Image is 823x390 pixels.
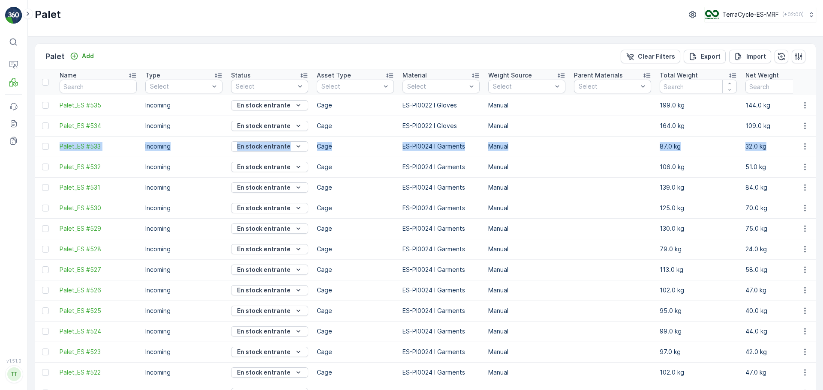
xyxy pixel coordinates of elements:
[745,286,823,295] p: 47.0 kg
[237,245,291,253] p: En stock entrante
[402,224,480,233] p: ES-PI0024 I Garments
[231,285,308,295] button: En stock entrante
[705,10,719,19] img: TC_mwK4AaT.png
[60,307,137,315] a: Palet_ES #525
[402,71,427,80] p: Material
[42,205,49,211] div: Toggle Row Selected
[745,71,779,80] p: Net Weight
[60,265,137,274] a: Palet_ES #527
[237,101,291,110] p: En stock entrante
[231,223,308,234] button: En stock entrante
[402,163,480,171] p: ES-PI0024 I Garments
[317,368,394,377] p: Cage
[42,287,49,294] div: Toggle Row Selected
[317,204,394,212] p: Cage
[745,80,823,93] input: Search
[660,368,737,377] p: 102.0 kg
[60,204,137,212] span: Palet_ES #530
[42,102,49,109] div: Toggle Row Selected
[145,286,222,295] p: Incoming
[60,80,137,93] input: Search
[42,225,49,232] div: Toggle Row Selected
[488,101,565,110] p: Manual
[231,121,308,131] button: En stock entrante
[493,82,552,91] p: Select
[660,80,737,93] input: Search
[407,82,466,91] p: Select
[237,142,291,151] p: En stock entrante
[745,327,823,336] p: 44.0 kg
[237,265,291,274] p: En stock entrante
[60,348,137,356] a: Palet_ES #523
[60,122,137,130] span: Palet_ES #534
[7,367,21,381] div: TT
[402,327,480,336] p: ES-PI0024 I Garments
[42,122,49,129] div: Toggle Row Selected
[729,50,771,63] button: Import
[660,163,737,171] p: 106.0 kg
[638,52,675,61] p: Clear Filters
[237,163,291,171] p: En stock entrante
[42,266,49,273] div: Toggle Row Selected
[45,51,65,63] p: Palet
[145,224,222,233] p: Incoming
[5,358,22,363] span: v 1.51.0
[321,82,381,91] p: Select
[488,327,565,336] p: Manual
[5,365,22,383] button: TT
[660,71,698,80] p: Total Weight
[42,348,49,355] div: Toggle Row Selected
[145,265,222,274] p: Incoming
[402,204,480,212] p: ES-PI0024 I Garments
[488,265,565,274] p: Manual
[231,100,308,110] button: En stock entrante
[317,327,394,336] p: Cage
[488,307,565,315] p: Manual
[60,286,137,295] span: Palet_ES #526
[237,307,291,315] p: En stock entrante
[42,246,49,253] div: Toggle Row Selected
[145,204,222,212] p: Incoming
[660,224,737,233] p: 130.0 kg
[745,204,823,212] p: 70.0 kg
[574,71,623,80] p: Parent Materials
[237,224,291,233] p: En stock entrante
[317,265,394,274] p: Cage
[60,368,137,377] span: Palet_ES #522
[237,368,291,377] p: En stock entrante
[488,245,565,253] p: Manual
[60,327,137,336] span: Palet_ES #524
[231,326,308,336] button: En stock entrante
[402,368,480,377] p: ES-PI0024 I Garments
[402,122,480,130] p: ES-PI0022 I Gloves
[145,101,222,110] p: Incoming
[745,101,823,110] p: 144.0 kg
[231,367,308,378] button: En stock entrante
[231,347,308,357] button: En stock entrante
[684,50,726,63] button: Export
[317,224,394,233] p: Cage
[722,10,779,19] p: TerraCycle-ES-MRF
[621,50,680,63] button: Clear Filters
[42,164,49,170] div: Toggle Row Selected
[402,142,480,151] p: ES-PI0024 I Garments
[60,101,137,110] a: Palet_ES #535
[60,163,137,171] span: Palet_ES #532
[145,348,222,356] p: Incoming
[745,224,823,233] p: 75.0 kg
[237,204,291,212] p: En stock entrante
[745,183,823,192] p: 84.0 kg
[579,82,638,91] p: Select
[60,183,137,192] span: Palet_ES #531
[745,122,823,130] p: 109.0 kg
[317,101,394,110] p: Cage
[5,7,22,24] img: logo
[317,142,394,151] p: Cage
[660,307,737,315] p: 95.0 kg
[488,286,565,295] p: Manual
[317,71,351,80] p: Asset Type
[42,369,49,376] div: Toggle Row Selected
